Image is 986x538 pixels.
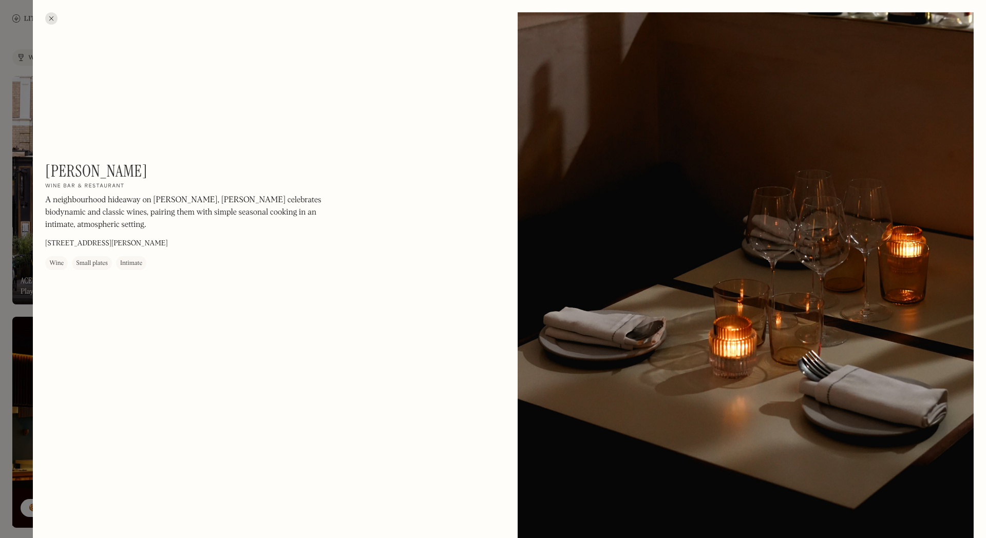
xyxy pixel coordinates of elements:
div: Intimate [120,259,142,269]
div: Wine [49,259,64,269]
p: A neighbourhood hideaway on [PERSON_NAME], [PERSON_NAME] celebrates biodynamic and classic wines,... [45,195,323,232]
h2: Wine bar & restaurant [45,183,125,190]
h1: [PERSON_NAME] [45,161,147,181]
p: [STREET_ADDRESS][PERSON_NAME] [45,239,168,249]
div: Small plates [76,259,108,269]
